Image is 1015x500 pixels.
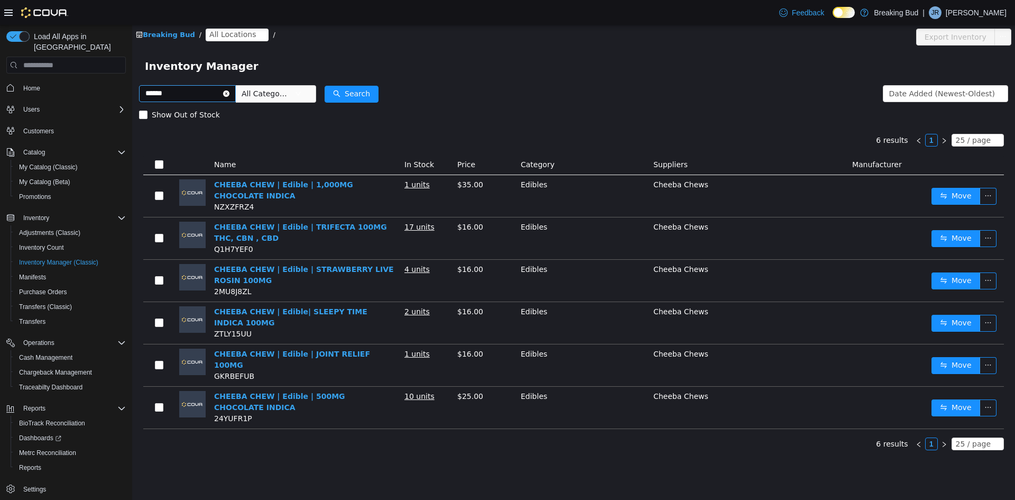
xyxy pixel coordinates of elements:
[784,4,863,21] button: Export Inventory
[15,286,71,298] a: Purchase Orders
[4,6,63,14] a: icon: shopBreaking Bud
[19,146,126,159] span: Catalog
[757,61,863,77] div: Date Added (Newest-Oldest)
[82,389,120,398] span: 24YUFR1P
[47,154,73,181] img: CHEEBA CHEW | Edible | 1,000MG CHOCOLATE INDICA placeholder
[15,461,45,474] a: Reports
[15,241,126,254] span: Inventory Count
[2,123,130,139] button: Customers
[15,190,126,203] span: Promotions
[23,148,45,157] span: Catalog
[806,413,818,425] li: Next Page
[272,240,298,249] u: 4 units
[11,285,130,299] button: Purchase Orders
[272,198,302,206] u: 17 units
[809,416,815,423] i: icon: right
[19,368,92,377] span: Chargeback Management
[15,461,126,474] span: Reports
[19,317,45,326] span: Transfers
[19,146,49,159] button: Catalog
[11,314,130,329] button: Transfers
[384,277,517,320] td: Edibles
[793,413,806,425] li: 1
[82,240,262,260] a: CHEEBA CHEW | Edible | STRAWBERRY LIVE ROSIN 100MG
[521,325,576,333] span: Cheeba Chews
[15,190,56,203] a: Promotions
[863,66,870,73] i: icon: down
[19,273,46,281] span: Manifests
[15,241,68,254] a: Inventory Count
[15,256,103,269] a: Inventory Manager (Classic)
[325,135,343,144] span: Price
[19,483,126,496] span: Settings
[47,366,73,393] img: CHEEBA CHEW | Edible | 500MG CHOCOLATE INDICA placeholder
[862,4,879,21] button: icon: ellipsis
[946,6,1007,19] p: [PERSON_NAME]
[11,350,130,365] button: Cash Management
[4,6,11,13] i: icon: shop
[325,198,351,206] span: $16.00
[15,447,126,459] span: Metrc Reconciliation
[15,315,50,328] a: Transfers
[19,243,64,252] span: Inventory Count
[11,365,130,380] button: Chargeback Management
[82,305,119,313] span: ZTLY15UU
[19,193,51,201] span: Promotions
[847,332,864,349] button: icon: ellipsis
[521,240,576,249] span: Cheeba Chews
[2,211,130,225] button: Inventory
[19,103,44,116] button: Users
[325,156,351,164] span: $35.00
[19,383,82,392] span: Traceabilty Dashboard
[23,339,54,347] span: Operations
[744,109,776,122] li: 6 results
[15,432,126,444] span: Dashboards
[325,367,351,376] span: $25.00
[521,283,576,291] span: Cheeba Chews
[19,212,126,224] span: Inventory
[82,367,213,387] a: CHEEBA CHEW | Edible | 500MG CHOCOLATE INDICA
[2,335,130,350] button: Operations
[847,205,864,222] button: icon: ellipsis
[19,178,70,186] span: My Catalog (Beta)
[11,175,130,189] button: My Catalog (Beta)
[861,112,867,120] i: icon: down
[19,483,50,496] a: Settings
[272,367,302,376] u: 10 units
[833,7,855,18] input: Dark Mode
[19,353,72,362] span: Cash Management
[13,33,133,50] span: Inventory Manager
[799,375,848,392] button: icon: swapMove
[2,401,130,416] button: Reports
[15,366,126,379] span: Chargeback Management
[19,337,126,349] span: Operations
[384,150,517,193] td: Edibles
[780,109,793,122] li: Previous Page
[15,161,82,174] a: My Catalog (Classic)
[19,124,126,138] span: Customers
[15,417,89,430] a: BioTrack Reconciliation
[19,229,80,237] span: Adjustments (Classic)
[19,212,53,224] button: Inventory
[15,351,77,364] a: Cash Management
[19,337,59,349] button: Operations
[15,381,126,394] span: Traceabilty Dashboard
[15,447,80,459] a: Metrc Reconciliation
[799,205,848,222] button: icon: swapMove
[11,460,130,475] button: Reports
[11,416,130,431] button: BioTrack Reconciliation
[384,193,517,235] td: Edibles
[11,189,130,204] button: Promotions
[11,160,130,175] button: My Catalog (Classic)
[82,178,122,186] span: NZXZFRZ4
[793,110,805,121] a: 1
[325,325,351,333] span: $16.00
[793,109,806,122] li: 1
[23,105,40,114] span: Users
[793,413,805,425] a: 1
[847,163,864,180] button: icon: ellipsis
[23,127,54,135] span: Customers
[2,102,130,117] button: Users
[15,176,75,188] a: My Catalog (Beta)
[82,198,255,217] a: CHEEBA CHEW | Edible | TRIFECTA 100MG THC, CBN , CBD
